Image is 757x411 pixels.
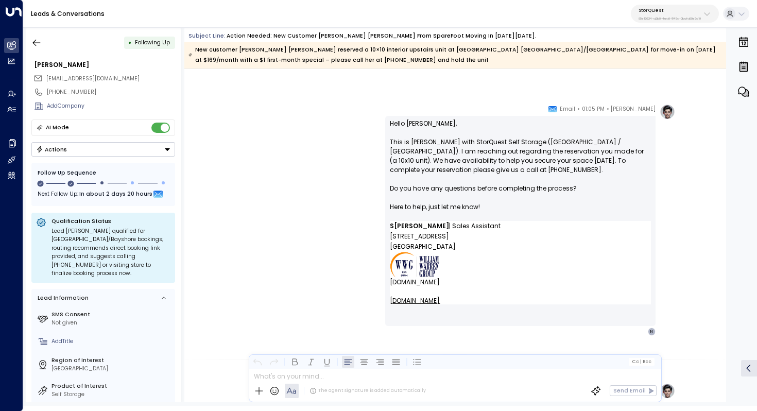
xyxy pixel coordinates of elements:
span: Email [560,104,575,114]
button: Undo [251,355,264,368]
a: [DOMAIN_NAME] [390,279,440,286]
label: Region of Interest [51,356,172,365]
div: [PHONE_NUMBER] [47,88,175,96]
span: • [607,104,609,114]
button: StorQuest95e12634-a2b0-4ea9-845a-0bcfa50e2d19 [631,5,719,23]
div: N [648,328,656,336]
strong: [PERSON_NAME] [394,221,449,230]
span: In about 2 days 20 hours [79,189,152,200]
p: StorQuest [639,7,701,13]
span: [GEOGRAPHIC_DATA] [390,242,456,252]
button: Actions [31,142,175,157]
div: Button group with a nested menu [31,142,175,157]
img: profile-logo.png [660,104,675,119]
span: Subject Line: [188,32,226,40]
span: [EMAIL_ADDRESS][DOMAIN_NAME] [46,75,140,82]
div: [GEOGRAPHIC_DATA] [51,365,172,373]
button: Redo [267,355,280,368]
span: [PERSON_NAME] [611,104,656,114]
div: [PERSON_NAME] [34,60,175,70]
div: AddCompany [47,102,175,110]
div: AddTitle [51,337,172,346]
span: Cc Bcc [632,359,651,364]
label: Product of Interest [51,382,172,390]
span: | [640,359,641,364]
div: Lead [PERSON_NAME] qualified for [GEOGRAPHIC_DATA]/Bayshore bookings; routing recommends direct b... [51,227,170,278]
button: Cc|Bcc [629,358,655,365]
div: • [128,36,132,49]
div: AI Mode [46,123,69,133]
span: 01:05 PM [582,104,605,114]
div: Next Follow Up: [38,189,169,200]
img: profile-logo.png [660,383,675,399]
p: 95e12634-a2b0-4ea9-845a-0bcfa50e2d19 [639,16,701,21]
div: Actions [36,146,67,153]
span: s.martinez1394ever@gmail.com [46,75,140,83]
span: | Sales Assistant [449,221,501,231]
p: Hello [PERSON_NAME], This is [PERSON_NAME] with StorQuest Self Storage ([GEOGRAPHIC_DATA] / [GEOG... [390,119,651,221]
div: Follow Up Sequence [38,169,169,177]
a: [DOMAIN_NAME] [390,297,440,304]
span: Following Up [135,39,170,46]
div: Action Needed: New Customer [PERSON_NAME] [PERSON_NAME] From SpareFoot Moving In [DATE][DATE]. [227,32,537,40]
div: New customer [PERSON_NAME] [PERSON_NAME] reserved a 10×10 interior upstairs unit at [GEOGRAPHIC_D... [188,45,721,65]
span: [STREET_ADDRESS] [390,231,449,242]
strong: S [390,221,394,230]
label: SMS Consent [51,311,172,319]
div: The agent signature is added automatically [309,387,426,395]
div: Not given [51,319,172,327]
p: Qualification Status [51,217,170,225]
a: Leads & Conversations [31,9,105,18]
span: • [577,104,580,114]
div: Lead Information [35,294,89,302]
div: Self Storage [51,390,172,399]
